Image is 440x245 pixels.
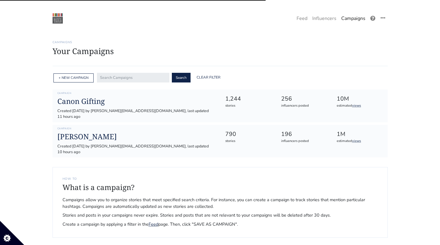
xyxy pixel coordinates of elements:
div: stories [225,139,270,144]
div: 256 [281,95,326,103]
div: estimated [337,103,382,108]
div: estimated [337,139,382,144]
h6: Campaign [57,127,216,130]
div: 196 [281,130,326,139]
div: influencers posted [281,103,326,108]
a: [PERSON_NAME] [57,132,216,141]
a: + NEW CAMPAIGN [59,76,88,80]
a: Clear Filter [193,73,224,82]
span: Stories and posts in your campaigns never expire. Stories and posts that are not relevant to your... [63,212,378,219]
div: 1,244 [225,95,270,103]
div: stories [225,103,270,108]
a: views [352,139,361,143]
div: 790 [225,130,270,139]
div: 1M [337,130,382,139]
span: Campaigns allow you to organize stories that meet specified search criteria. For instance, you ca... [63,197,378,210]
div: Created [DATE] by [PERSON_NAME][EMAIL_ADDRESS][DOMAIN_NAME], last updated 11 hours ago [57,108,216,120]
a: Influencers [310,12,339,24]
a: Feed [294,12,310,24]
h6: Campaigns [53,40,388,44]
input: Search Campaigns [97,73,169,82]
a: views [352,103,361,108]
button: Search [172,73,191,82]
h4: What is a campaign? [63,183,378,192]
a: Feed [149,221,158,227]
span: Create a campaign by applying a filter in the page. Then, click "SAVE AS CAMPAIGN". [63,221,378,228]
div: Created [DATE] by [PERSON_NAME][EMAIL_ADDRESS][DOMAIN_NAME], last updated 10 hours ago [57,143,216,155]
a: Campaigns [339,12,368,24]
a: Canon Gifting [57,97,216,106]
div: 10M [337,95,382,103]
h6: How to [63,177,378,181]
div: influencers posted [281,139,326,144]
h6: Campaign [57,92,216,95]
h1: Your Campaigns [53,47,388,56]
img: 22:22:48_1550874168 [53,13,63,24]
